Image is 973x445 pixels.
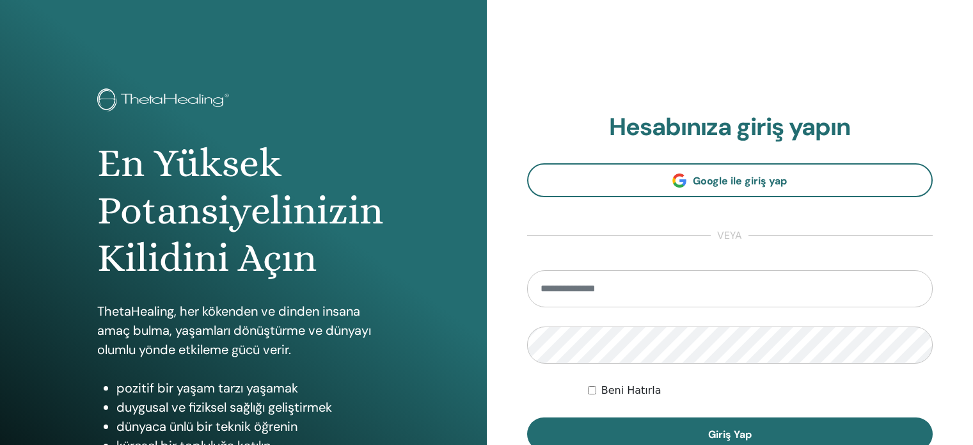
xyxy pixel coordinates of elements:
[708,428,752,441] span: Giriş Yap
[527,113,933,142] h2: Hesabınıza giriş yapın
[116,417,390,436] li: dünyaca ünlü bir teknik öğrenin
[711,228,748,243] span: veya
[97,302,390,359] p: ThetaHealing, her kökenden ve dinden insana amaç bulma, yaşamları dönüştürme ve dünyayı olumlu yö...
[527,163,933,197] a: Google ile giriş yap
[601,383,661,398] label: Beni Hatırla
[588,383,933,398] div: Keep me authenticated indefinitely or until I manually logout
[116,378,390,398] li: pozitif bir yaşam tarzı yaşamak
[116,398,390,417] li: duygusal ve fiziksel sağlığı geliştirmek
[693,174,787,188] span: Google ile giriş yap
[97,140,390,282] h1: En Yüksek Potansiyelinizin Kilidini Açın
